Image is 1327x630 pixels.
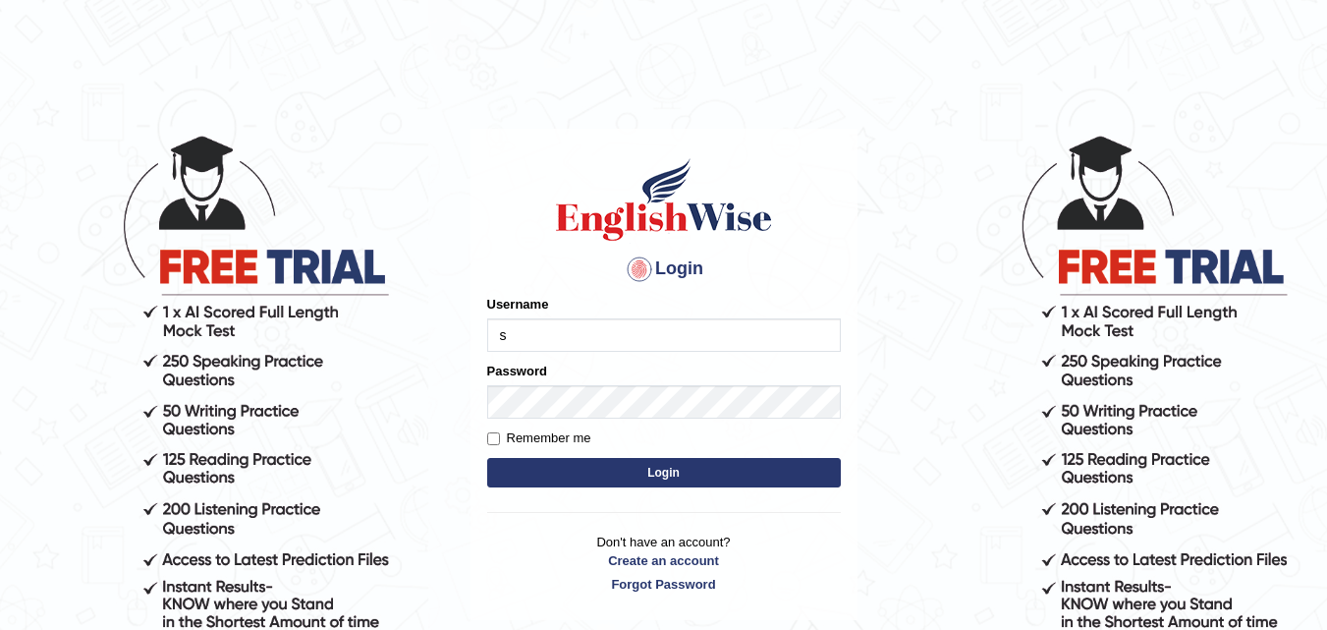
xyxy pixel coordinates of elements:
[487,551,841,570] a: Create an account
[487,432,500,445] input: Remember me
[487,575,841,594] a: Forgot Password
[487,458,841,487] button: Login
[487,254,841,285] h4: Login
[487,533,841,594] p: Don't have an account?
[487,362,547,380] label: Password
[552,155,776,244] img: Logo of English Wise sign in for intelligent practice with AI
[487,429,591,448] label: Remember me
[487,295,549,314] label: Username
